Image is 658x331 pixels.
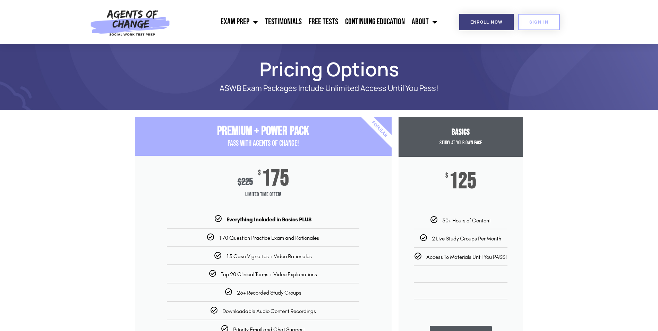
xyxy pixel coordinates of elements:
span: $ [445,172,448,179]
span: PASS with AGENTS OF CHANGE! [228,139,299,148]
span: 2 Live Study Groups Per Month [432,235,501,242]
b: Everything Included in Basics PLUS [227,216,311,223]
span: 15 Case Vignettes + Video Rationales [226,253,312,260]
a: Exam Prep [217,13,262,31]
h3: Premium + Power Pack [135,124,392,139]
a: Testimonials [262,13,305,31]
a: Enroll Now [459,14,514,30]
span: 125 [449,172,476,190]
span: Study at your Own Pace [439,139,482,146]
div: Popular [339,89,419,169]
a: About [408,13,441,31]
span: Limited Time Offer! [135,188,392,202]
p: ASWB Exam Packages Include Unlimited Access Until You Pass! [159,84,499,93]
span: SIGN IN [529,20,549,24]
h3: Basics [399,127,523,137]
div: 225 [238,176,253,188]
span: Top 20 Clinical Terms + Video Explanations [221,271,317,278]
span: 25+ Recorded Study Groups [237,289,301,296]
span: 30+ Hours of Content [442,217,491,224]
span: $ [238,176,241,188]
span: Access To Materials Until You PASS! [426,254,507,260]
span: 175 [262,170,289,188]
span: Enroll Now [470,20,503,24]
a: SIGN IN [518,14,560,30]
a: Free Tests [305,13,342,31]
span: $ [258,170,261,177]
h1: Pricing Options [131,61,527,77]
span: 170 Question Practice Exam and Rationales [219,235,319,241]
span: Downloadable Audio Content Recordings [222,308,316,314]
a: Continuing Education [342,13,408,31]
nav: Menu [174,13,441,31]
